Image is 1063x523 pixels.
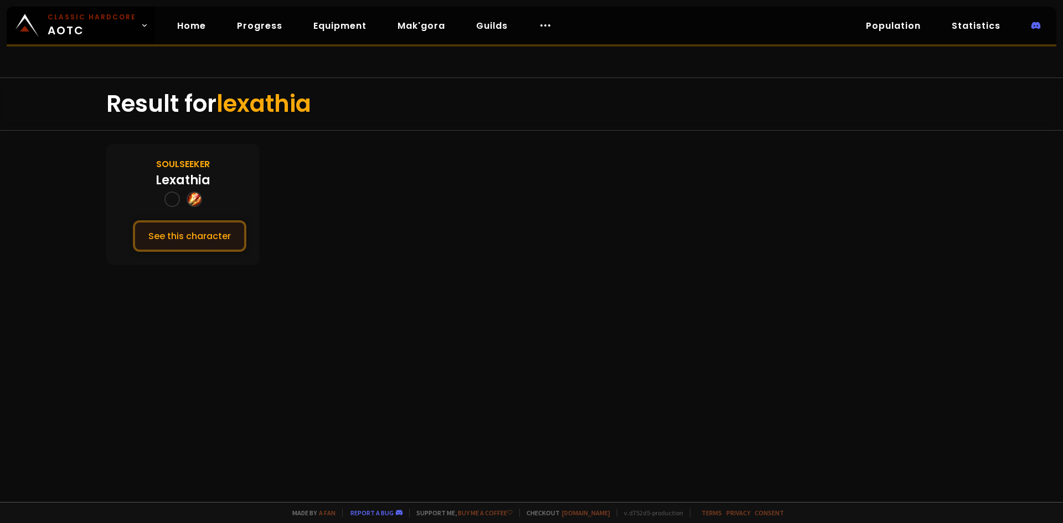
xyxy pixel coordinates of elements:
span: AOTC [48,12,136,39]
a: Privacy [726,509,750,517]
a: Progress [228,14,291,37]
a: Guilds [467,14,517,37]
span: Made by [286,509,336,517]
a: Statistics [943,14,1009,37]
a: Population [857,14,930,37]
a: [DOMAIN_NAME] [562,509,610,517]
div: Soulseeker [156,157,210,171]
small: Classic Hardcore [48,12,136,22]
span: Checkout [519,509,610,517]
a: Home [168,14,215,37]
a: a fan [319,509,336,517]
div: Result for [106,78,957,130]
a: Consent [755,509,784,517]
a: Mak'gora [389,14,454,37]
div: Lexathia [156,171,210,189]
a: Report a bug [350,509,394,517]
span: v. d752d5 - production [617,509,683,517]
a: Classic HardcoreAOTC [7,7,155,44]
span: lexathia [216,87,311,120]
a: Equipment [305,14,375,37]
a: Terms [701,509,722,517]
span: Support me, [409,509,513,517]
a: Buy me a coffee [458,509,513,517]
button: See this character [133,220,246,252]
